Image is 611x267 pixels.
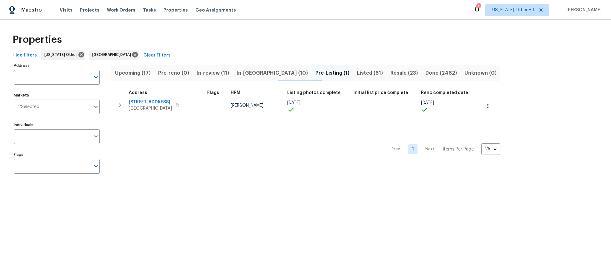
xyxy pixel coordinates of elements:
span: Upcoming (17) [115,69,151,77]
span: 2 Selected [18,104,39,110]
span: Work Orders [107,7,135,13]
label: Flags [14,153,100,156]
span: [PERSON_NAME] [231,103,263,108]
p: Items Per Page [443,146,474,152]
button: Open [92,102,100,111]
span: Visits [60,7,73,13]
button: Open [92,132,100,141]
span: Resale (23) [390,69,418,77]
span: Tasks [143,8,156,12]
span: [GEOGRAPHIC_DATA] [129,105,172,111]
button: Open [92,162,100,171]
span: Geo Assignments [195,7,236,13]
span: Pre-Listing (1) [315,69,349,77]
button: Clear Filters [141,50,173,61]
label: Individuals [14,123,100,127]
span: In-review (11) [197,69,229,77]
span: Maestro [21,7,42,13]
div: 25 [481,141,500,157]
span: In-[GEOGRAPHIC_DATA] (10) [237,69,308,77]
button: Open [92,73,100,82]
span: Projects [80,7,99,13]
span: [GEOGRAPHIC_DATA] [92,52,133,58]
div: [US_STATE] Other [41,50,85,60]
span: [US_STATE] Other + 1 [491,7,534,13]
span: Properties [163,7,188,13]
span: Pre-reno (0) [158,69,189,77]
span: Hide filters [13,52,37,59]
a: Goto page 1 [408,144,418,154]
span: Reno completed date [421,91,468,95]
span: Unknown (0) [464,69,497,77]
button: Hide filters [10,50,39,61]
span: Address [129,91,147,95]
span: Initial list price complete [353,91,408,95]
span: Flags [207,91,219,95]
span: [DATE] [287,101,300,105]
span: Listed (61) [357,69,383,77]
div: [GEOGRAPHIC_DATA] [89,50,139,60]
nav: Pagination Navigation [386,119,500,180]
span: [DATE] [421,101,434,105]
span: [US_STATE] Other [44,52,80,58]
span: Listing photos complete [287,91,341,95]
div: 3 [476,4,481,10]
span: Done (2462) [425,69,457,77]
label: Address [14,64,100,67]
label: Markets [14,93,100,97]
span: Properties [13,37,62,43]
span: Clear Filters [143,52,171,59]
span: HPM [231,91,240,95]
span: [PERSON_NAME] [564,7,602,13]
span: [STREET_ADDRESS] [129,99,172,105]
